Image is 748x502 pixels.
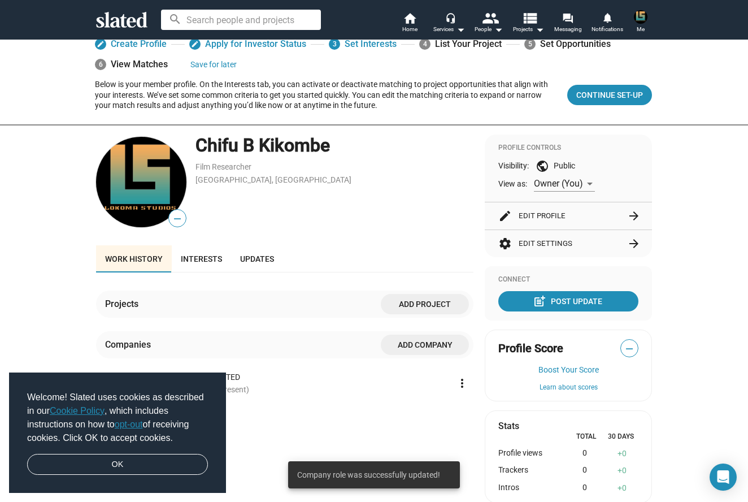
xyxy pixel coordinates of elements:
[627,237,641,250] mat-icon: arrow_forward
[563,483,606,494] div: 0
[508,11,548,36] button: Projects
[498,275,638,284] div: Connect
[297,469,440,481] span: Company role was successfully updated!
[189,34,306,54] a: Apply for Investor Status
[454,23,467,36] mat-icon: arrow_drop_down
[390,294,460,314] span: Add project
[606,448,638,459] div: 0
[498,291,638,311] button: Post Update
[191,40,199,48] mat-icon: edit
[554,23,582,36] span: Messaging
[567,85,652,105] button: Continue Set-up
[161,10,321,30] input: Search people and projects
[498,159,638,173] div: Visibility: Public
[535,291,602,311] div: Post Update
[498,341,563,356] span: Profile Score
[195,162,251,171] a: Film Researcher
[469,11,508,36] button: People
[50,406,105,416] a: Cookie Policy
[95,54,168,75] div: View Matches
[445,12,455,23] mat-icon: headset_mic
[27,454,208,475] a: dismiss cookie message
[402,23,418,36] span: Home
[563,448,606,459] div: 0
[240,254,274,263] span: Updates
[475,23,503,36] div: People
[548,11,588,36] a: Messaging
[433,23,465,36] div: Services
[329,38,340,50] span: 3
[637,23,645,36] span: Me
[419,38,430,50] span: 4
[498,420,519,432] mat-card-title: Stats
[329,34,397,54] a: 3Set Interests
[181,254,222,263] span: Interests
[563,465,606,476] div: 0
[498,179,527,189] span: View as:
[95,59,106,70] span: 6
[95,79,558,111] div: Below is your member profile. On the Interests tab, you can activate or deactivate matching to pr...
[9,373,226,494] div: cookieconsent
[617,449,622,458] span: +
[455,376,469,390] mat-icon: more_vert
[521,10,538,26] mat-icon: view_list
[95,34,167,54] a: Create Profile
[498,365,638,374] button: Boost Your Score
[606,483,638,494] div: 0
[105,298,143,310] div: Projects
[524,38,536,50] span: 5
[606,465,638,476] div: 0
[498,144,638,153] div: Profile Controls
[482,10,498,26] mat-icon: people
[390,335,460,355] span: Add Company
[533,23,546,36] mat-icon: arrow_drop_down
[710,464,737,491] div: Open Intercom Messenger
[621,341,638,356] span: —
[602,12,612,23] mat-icon: notifications
[169,211,186,226] span: —
[105,339,155,350] div: Companies
[498,230,638,257] button: Edit Settings
[498,209,512,223] mat-icon: edit
[403,11,416,25] mat-icon: home
[419,34,502,54] div: List Your Project
[105,254,163,263] span: Work history
[562,12,573,23] mat-icon: forum
[190,54,237,75] button: Save for later
[576,85,643,105] span: Continue Set-up
[498,448,563,459] div: Profile views
[429,11,469,36] button: Services
[524,34,611,54] div: Set Opportunities
[603,432,638,442] div: 30 Days
[195,175,351,184] a: [GEOGRAPHIC_DATA], [GEOGRAPHIC_DATA]
[617,483,622,492] span: +
[617,466,622,475] span: +
[27,391,208,445] span: Welcome! Slated uses cookies as described in our , which includes instructions on how to of recei...
[219,385,246,394] span: Present
[115,419,143,429] a: opt-out
[568,432,603,442] div: Total
[381,335,469,355] button: Add Company
[381,294,469,314] button: Add project
[536,159,549,173] mat-icon: public
[231,245,283,272] a: Updates
[627,209,641,223] mat-icon: arrow_forward
[498,483,563,494] div: Intros
[97,40,105,48] mat-icon: edit
[195,133,473,158] div: Chifu B Kikombe
[96,245,172,272] a: Work history
[533,295,546,308] mat-icon: post_add
[498,202,638,230] button: Edit Profile
[513,23,544,36] span: Projects
[588,11,627,36] a: Notifications
[498,237,512,250] mat-icon: settings
[96,137,186,227] img: Chifu B Kikombe
[634,10,647,24] img: Chifu B Kikombe
[534,178,583,189] span: Owner (You)
[498,383,638,392] button: Learn about scores
[390,11,429,36] a: Home
[498,465,563,476] div: Trackers
[492,23,505,36] mat-icon: arrow_drop_down
[146,372,451,383] div: EMPIRE LOKOMA LIMITED
[592,23,623,36] span: Notifications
